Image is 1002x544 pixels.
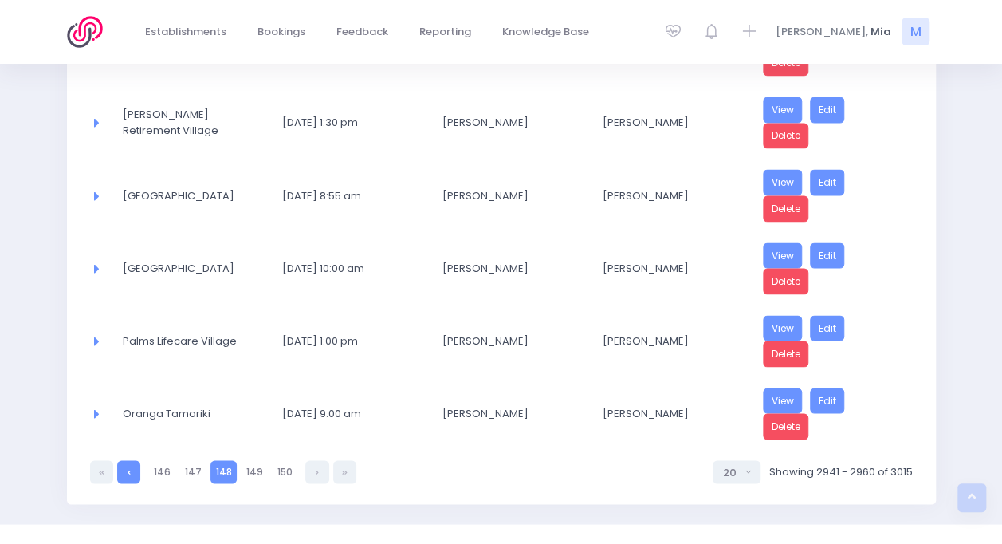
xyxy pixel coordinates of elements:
[305,460,328,483] a: Next
[592,159,752,231] td: Nikki McLauchlan
[419,24,471,40] span: Reporting
[112,86,273,159] td: Possum Bourne Retirement Village
[432,377,592,450] td: Lisa Kibble
[763,388,803,414] a: View
[442,260,565,276] span: [PERSON_NAME]
[241,460,268,483] a: 149
[257,24,305,40] span: Bookings
[713,460,760,483] button: Select page size
[282,187,405,203] span: [DATE] 8:55 am
[723,464,741,480] div: 20
[810,169,845,195] a: Edit
[112,305,273,377] td: Palms Lifecare Village
[763,242,803,269] a: View
[90,460,113,483] a: First
[442,333,565,349] span: [PERSON_NAME]
[763,169,803,195] a: View
[763,195,809,222] a: Delete
[282,405,405,421] span: [DATE] 9:00 am
[282,115,405,131] span: [DATE] 1:30 pm
[179,460,206,483] a: 147
[272,305,432,377] td: 2 September 2025 1:00 pm
[810,242,845,269] a: Edit
[763,413,809,440] a: Delete
[336,24,388,40] span: Feedback
[442,187,565,203] span: [PERSON_NAME]
[112,159,273,231] td: Amuri Area School
[432,86,592,159] td: Jan Farac
[763,341,809,367] a: Delete
[502,24,589,40] span: Knowledge Base
[752,377,913,450] td: <a href="https://3sfl.stjis.org.nz/booking/aa0836e8-8feb-4d06-8280-4c025590cd86" class="btn btn-p...
[763,97,803,123] a: View
[148,460,175,483] a: 146
[123,187,246,203] span: [GEOGRAPHIC_DATA]
[432,232,592,305] td: Joyce Taylor
[810,97,845,123] a: Edit
[432,305,592,377] td: Kellie Bond
[132,17,240,48] a: Establishments
[870,24,891,40] span: Mia
[272,86,432,159] td: 28 August 2025 1:30 pm
[67,16,112,48] img: Logo
[123,260,246,276] span: [GEOGRAPHIC_DATA]
[752,159,913,231] td: <a href="https://3sfl.stjis.org.nz/booking/af2d7d18-5c69-4bbc-b66f-25d2ba2f38cd" class="btn btn-p...
[210,460,237,483] a: 148
[603,187,725,203] span: [PERSON_NAME]
[407,17,485,48] a: Reporting
[112,232,273,305] td: Western Bay of Plenty Museum
[592,377,752,450] td: Jack Smith
[272,159,432,231] td: 1 September 2025 8:55 am
[333,460,356,483] a: Last
[442,405,565,421] span: [PERSON_NAME]
[123,405,246,421] span: Oranga Tamariki
[123,333,246,349] span: Palms Lifecare Village
[810,315,845,341] a: Edit
[272,232,432,305] td: 1 September 2025 10:00 am
[272,377,432,450] td: 3 September 2025 9:00 am
[282,333,405,349] span: [DATE] 1:00 pm
[117,460,140,483] a: Previous
[603,333,725,349] span: [PERSON_NAME]
[592,232,752,305] td: Ros Moffatt
[123,107,246,138] span: [PERSON_NAME] Retirement Village
[245,17,319,48] a: Bookings
[603,115,725,131] span: [PERSON_NAME]
[752,232,913,305] td: <a href="https://3sfl.stjis.org.nz/booking/39e4f9a5-f4d9-433c-98f8-70c23584a343" class="btn btn-p...
[902,18,929,46] span: M
[112,377,273,450] td: Oranga Tamariki
[768,463,912,479] span: Showing 2941 - 2960 of 3015
[272,460,297,483] a: 150
[489,17,603,48] a: Knowledge Base
[810,388,845,414] a: Edit
[592,86,752,159] td: Vicki LEWIS
[145,24,226,40] span: Establishments
[763,123,809,149] a: Delete
[592,305,752,377] td: Vicki LEWIS
[282,260,405,276] span: [DATE] 10:00 am
[603,260,725,276] span: [PERSON_NAME]
[752,86,913,159] td: <a href="https://3sfl.stjis.org.nz/booking/24329ae9-8add-4574-807b-6e4bb1081fd6" class="btn btn-p...
[442,115,565,131] span: [PERSON_NAME]
[752,305,913,377] td: <a href="https://3sfl.stjis.org.nz/booking/1c9900ab-874f-4dd1-a5c3-26ae82a7cc1c" class="btn btn-p...
[763,315,803,341] a: View
[432,159,592,231] td: Sarah Helmore
[603,405,725,421] span: [PERSON_NAME]
[324,17,402,48] a: Feedback
[776,24,868,40] span: [PERSON_NAME],
[763,268,809,294] a: Delete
